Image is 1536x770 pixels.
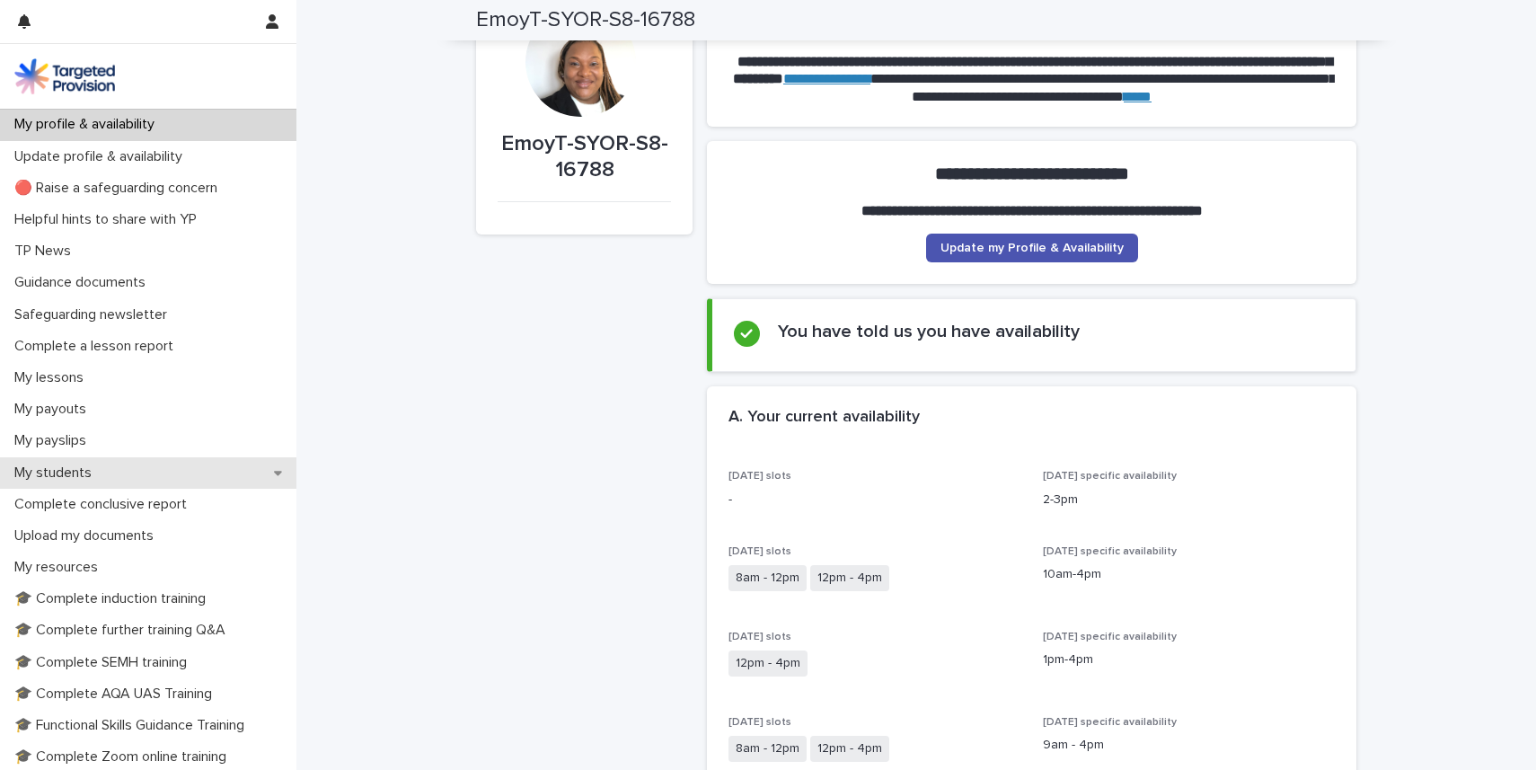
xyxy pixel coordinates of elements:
[7,590,220,607] p: 🎓 Complete induction training
[7,148,197,165] p: Update profile & availability
[1043,471,1177,482] span: [DATE] specific availability
[778,321,1080,342] h2: You have told us you have availability
[810,565,889,591] span: 12pm - 4pm
[728,736,807,762] span: 8am - 12pm
[1043,632,1177,642] span: [DATE] specific availability
[1043,491,1336,509] p: 2-3pm
[810,736,889,762] span: 12pm - 4pm
[728,471,791,482] span: [DATE] slots
[14,58,115,94] img: M5nRWzHhSzIhMunXDL62
[7,465,106,482] p: My students
[7,243,85,260] p: TP News
[7,274,160,291] p: Guidance documents
[1043,651,1336,669] p: 1pm-4pm
[1043,736,1336,755] p: 9am - 4pm
[728,651,808,677] span: 12pm - 4pm
[728,565,807,591] span: 8am - 12pm
[498,131,671,183] p: EmoyT-SYOR-S8-16788
[926,234,1138,262] a: Update my Profile & Availability
[1043,717,1177,728] span: [DATE] specific availability
[7,401,101,418] p: My payouts
[728,491,1021,509] p: -
[1043,565,1336,584] p: 10am-4pm
[940,242,1124,254] span: Update my Profile & Availability
[7,496,201,513] p: Complete conclusive report
[728,408,920,428] h2: A. Your current availability
[7,748,241,766] p: 🎓 Complete Zoom online training
[728,632,791,642] span: [DATE] slots
[476,7,695,33] h2: EmoyT-SYOR-S8-16788
[7,686,226,703] p: 🎓 Complete AQA UAS Training
[7,622,240,639] p: 🎓 Complete further training Q&A
[7,306,181,323] p: Safeguarding newsletter
[7,116,169,133] p: My profile & availability
[728,546,791,557] span: [DATE] slots
[7,211,211,228] p: Helpful hints to share with YP
[7,654,201,671] p: 🎓 Complete SEMH training
[7,559,112,576] p: My resources
[7,527,168,544] p: Upload my documents
[1043,546,1177,557] span: [DATE] specific availability
[7,432,101,449] p: My payslips
[7,338,188,355] p: Complete a lesson report
[728,717,791,728] span: [DATE] slots
[7,180,232,197] p: 🔴 Raise a safeguarding concern
[7,717,259,734] p: 🎓 Functional Skills Guidance Training
[7,369,98,386] p: My lessons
